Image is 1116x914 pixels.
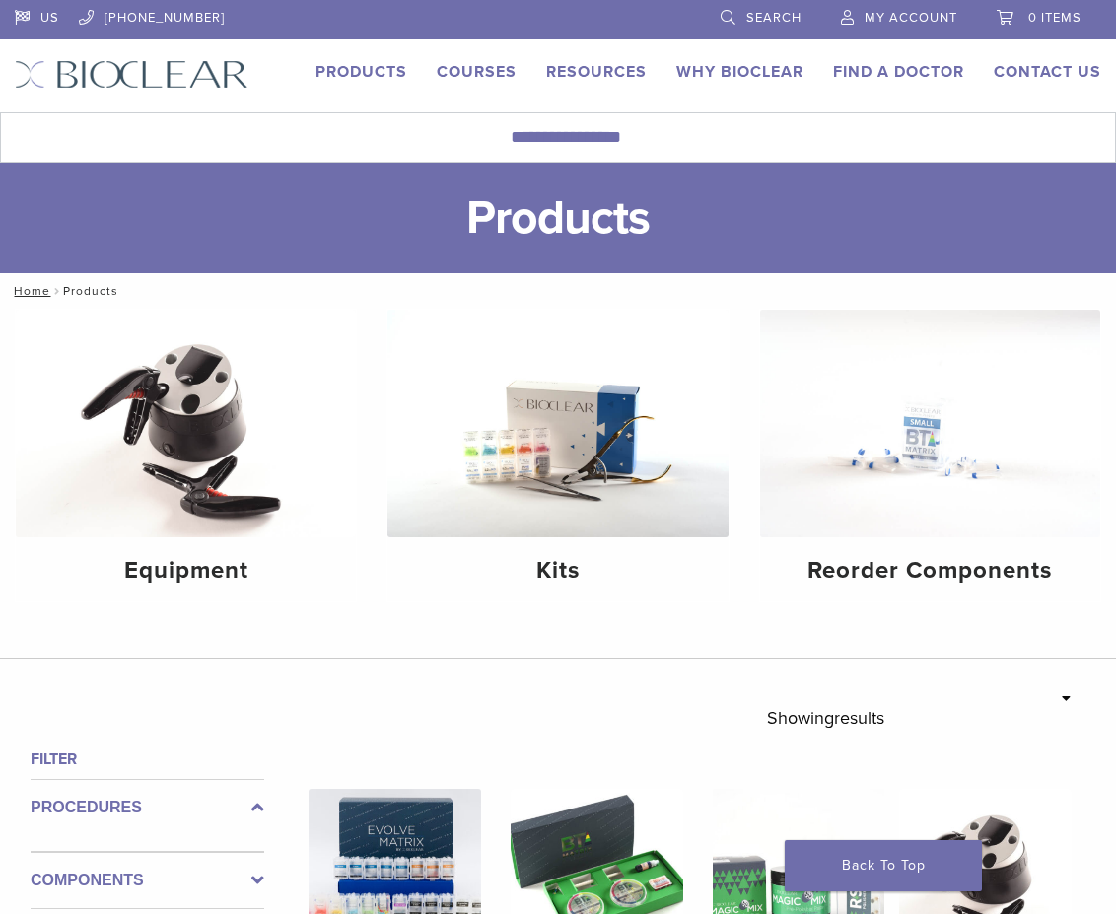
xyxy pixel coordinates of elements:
h4: Kits [403,553,712,589]
a: Products [315,62,407,82]
p: Showing results [767,698,884,739]
img: Equipment [16,310,356,537]
img: Bioclear [15,60,248,89]
a: Kits [387,310,728,601]
img: Reorder Components [760,310,1100,537]
a: Home [8,284,50,298]
a: Resources [546,62,647,82]
span: 0 items [1028,10,1081,26]
img: Kits [387,310,728,537]
a: Contact Us [994,62,1101,82]
a: Reorder Components [760,310,1100,601]
h4: Filter [31,747,264,771]
a: Equipment [16,310,356,601]
a: Find A Doctor [833,62,964,82]
a: Back To Top [785,840,982,891]
h4: Reorder Components [776,553,1084,589]
h4: Equipment [32,553,340,589]
label: Components [31,869,264,892]
label: Procedures [31,796,264,819]
span: My Account [865,10,957,26]
a: Courses [437,62,517,82]
a: Why Bioclear [676,62,803,82]
span: / [50,286,63,296]
span: Search [746,10,802,26]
